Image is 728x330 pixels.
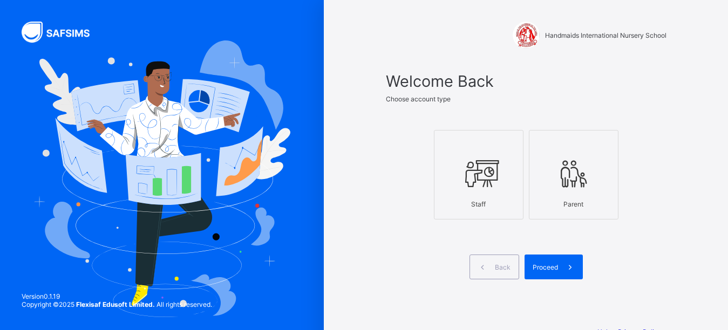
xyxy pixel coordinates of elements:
strong: Flexisaf Edusoft Limited. [76,300,155,308]
div: Staff [440,195,518,214]
img: SAFSIMS Logo [22,22,103,43]
span: Proceed [533,263,558,271]
div: Parent [535,195,613,214]
img: Hero Image [33,40,290,317]
span: Handmaids International Nursery School [545,31,666,39]
span: Welcome Back [386,72,666,91]
span: Version 0.1.19 [22,292,212,300]
span: Back [495,263,511,271]
span: Copyright © 2025 All rights reserved. [22,300,212,308]
span: Choose account type [386,95,451,103]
